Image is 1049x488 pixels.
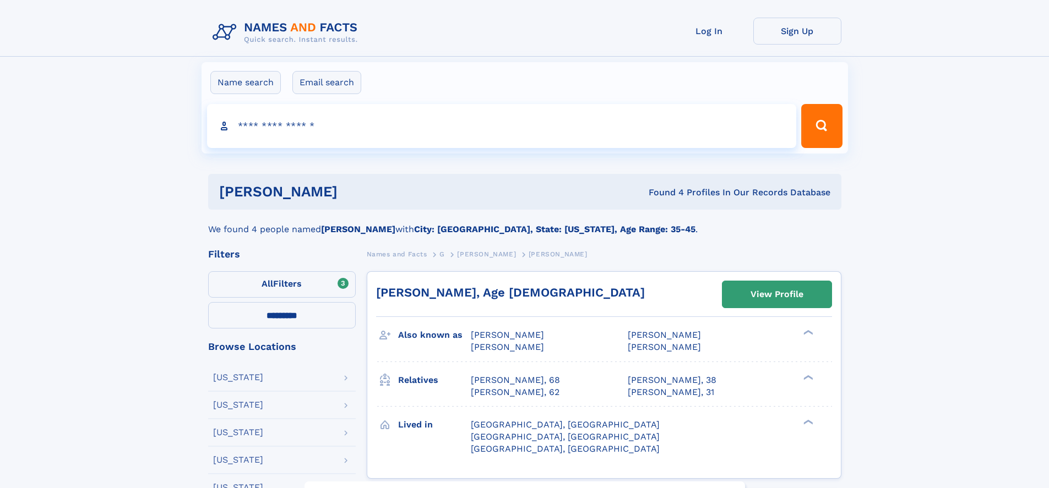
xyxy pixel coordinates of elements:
div: [US_STATE] [213,373,263,382]
img: Logo Names and Facts [208,18,367,47]
div: View Profile [751,282,803,307]
b: [PERSON_NAME] [321,224,395,234]
label: Filters [208,271,356,298]
a: Names and Facts [367,247,427,261]
span: All [262,278,273,289]
input: search input [207,104,797,148]
h3: Lived in [398,415,471,434]
div: ❯ [801,418,814,425]
a: [PERSON_NAME] [457,247,516,261]
h1: [PERSON_NAME] [219,185,493,199]
span: [PERSON_NAME] [628,330,701,340]
span: [PERSON_NAME] [471,330,544,340]
span: [PERSON_NAME] [529,250,588,258]
div: [US_STATE] [213,428,263,437]
div: [US_STATE] [213,456,263,464]
h3: Relatives [398,371,471,390]
button: Search Button [801,104,842,148]
span: [PERSON_NAME] [457,250,516,258]
a: [PERSON_NAME], 62 [471,386,559,398]
span: [PERSON_NAME] [471,342,544,352]
a: Log In [665,18,753,45]
span: [GEOGRAPHIC_DATA], [GEOGRAPHIC_DATA] [471,431,660,442]
label: Name search [210,71,281,94]
a: Sign Up [753,18,841,45]
a: View Profile [722,281,831,308]
a: [PERSON_NAME], 38 [628,374,716,386]
b: City: [GEOGRAPHIC_DATA], State: [US_STATE], Age Range: 35-45 [414,224,695,234]
span: G [439,250,445,258]
div: Found 4 Profiles In Our Records Database [493,187,830,199]
div: [US_STATE] [213,401,263,409]
a: G [439,247,445,261]
div: We found 4 people named with . [208,210,841,236]
div: ❯ [801,374,814,381]
div: Filters [208,249,356,259]
label: Email search [292,71,361,94]
div: ❯ [801,329,814,336]
a: [PERSON_NAME], 68 [471,374,560,386]
a: [PERSON_NAME], 31 [628,386,714,398]
a: [PERSON_NAME], Age [DEMOGRAPHIC_DATA] [376,286,645,299]
div: Browse Locations [208,342,356,352]
span: [GEOGRAPHIC_DATA], [GEOGRAPHIC_DATA] [471,419,660,430]
span: [PERSON_NAME] [628,342,701,352]
span: [GEOGRAPHIC_DATA], [GEOGRAPHIC_DATA] [471,443,660,454]
h3: Also known as [398,326,471,344]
